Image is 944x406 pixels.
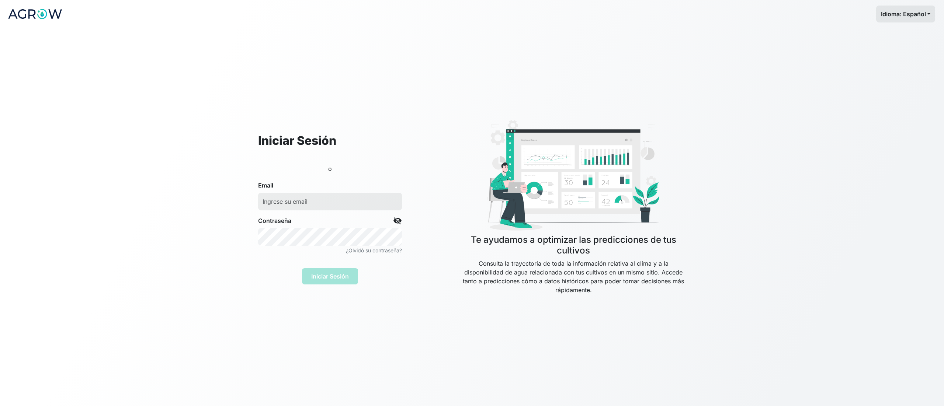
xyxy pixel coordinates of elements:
span: visibility_off [393,216,402,225]
h4: Te ayudamos a optimizar las predicciones de tus cultivos [461,235,686,256]
small: ¿Olvidó su contraseña? [346,247,402,253]
label: Contraseña [258,216,291,225]
h2: Iniciar Sesión [258,134,402,148]
label: Email [258,181,273,190]
p: Consulta la trayectoria de toda la información relativa al clima y a la disponibilidad de agua re... [461,259,686,312]
p: o [328,164,332,173]
img: logo [7,5,63,23]
button: Idioma: Español [876,6,935,22]
input: Ingrese su email [258,193,402,210]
